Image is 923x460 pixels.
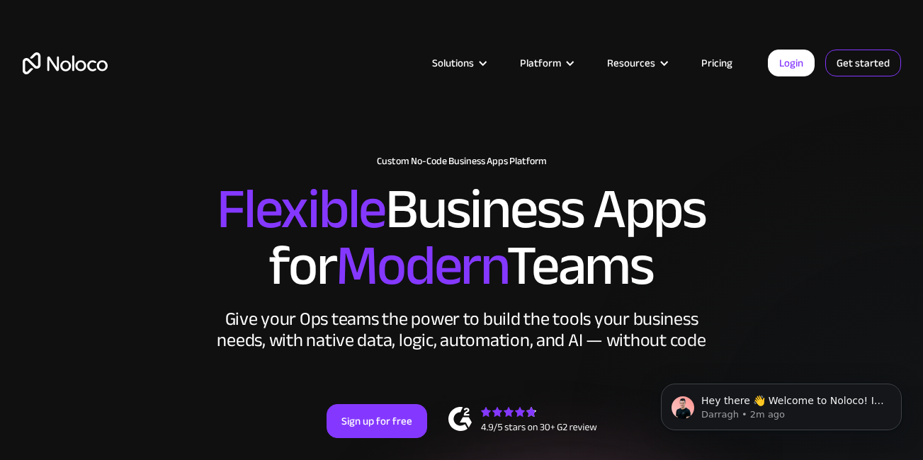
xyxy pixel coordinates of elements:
[336,213,506,318] span: Modern
[684,54,750,72] a: Pricing
[217,156,385,262] span: Flexible
[23,181,901,294] h2: Business Apps for Teams
[214,309,710,351] div: Give your Ops teams the power to build the tools your business needs, with native data, logic, au...
[502,54,589,72] div: Platform
[432,54,474,72] div: Solutions
[640,354,923,453] iframe: Intercom notifications message
[607,54,655,72] div: Resources
[327,404,427,438] a: Sign up for free
[23,52,108,74] a: home
[825,50,901,76] a: Get started
[23,156,901,167] h1: Custom No-Code Business Apps Platform
[520,54,561,72] div: Platform
[414,54,502,72] div: Solutions
[589,54,684,72] div: Resources
[768,50,815,76] a: Login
